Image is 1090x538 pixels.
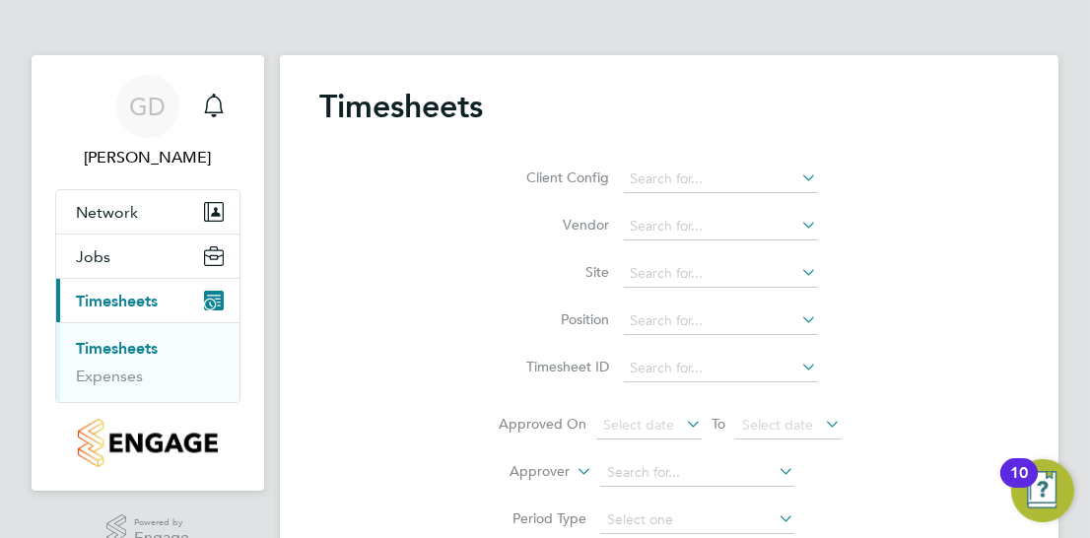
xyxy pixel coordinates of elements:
span: GD [130,94,167,119]
button: Network [56,190,239,234]
span: Select date [742,416,813,434]
div: 10 [1010,473,1028,499]
label: Timesheet ID [521,358,610,375]
button: Open Resource Center, 10 new notifications [1011,459,1074,522]
a: Timesheets [76,339,158,358]
input: Search for... [624,307,818,335]
span: Network [76,203,138,222]
button: Jobs [56,235,239,278]
button: Timesheets [56,279,239,322]
span: Timesheets [76,292,158,310]
img: countryside-properties-logo-retina.png [78,419,217,467]
div: Timesheets [56,322,239,402]
span: Powered by [134,514,189,531]
label: Approver [481,462,570,482]
input: Search for... [624,355,818,382]
label: Period Type [498,509,586,527]
span: Jobs [76,247,110,266]
label: Site [521,263,610,281]
span: Select date [603,416,674,434]
input: Search for... [624,166,818,193]
h2: Timesheets [319,87,483,126]
nav: Main navigation [32,55,264,491]
label: Approved On [498,415,586,433]
label: Vendor [521,216,610,234]
span: To [706,411,731,437]
label: Position [521,310,610,328]
span: Gareth Day [55,146,240,169]
input: Search for... [624,213,818,240]
a: GD[PERSON_NAME] [55,75,240,169]
a: Go to home page [55,419,240,467]
input: Search for... [600,459,794,487]
input: Select one [600,506,794,534]
a: Expenses [76,367,143,385]
input: Search for... [624,260,818,288]
label: Client Config [521,168,610,186]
